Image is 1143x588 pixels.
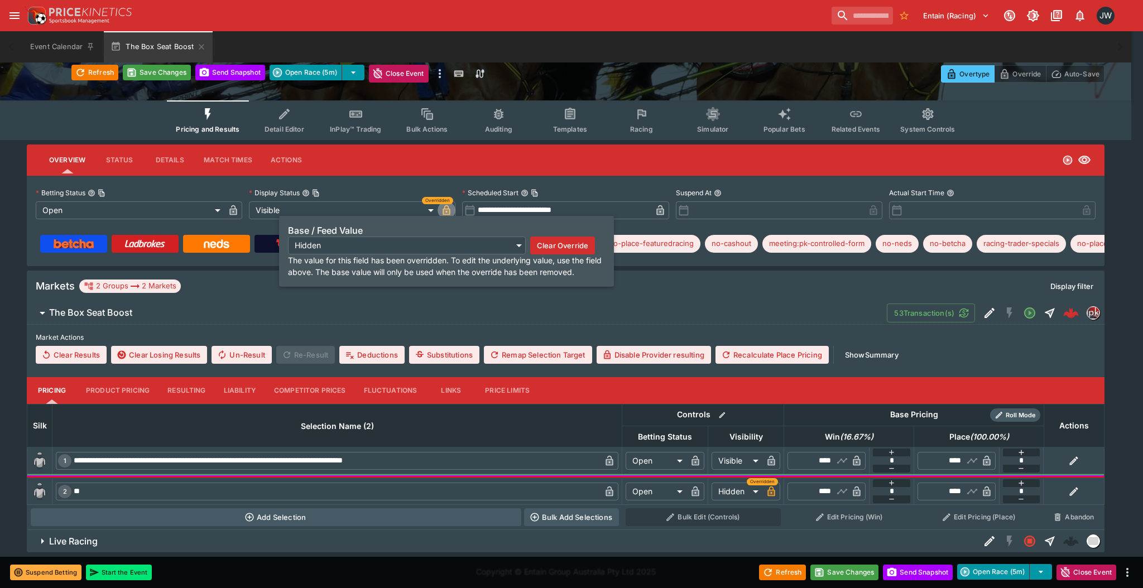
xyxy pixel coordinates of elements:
[288,225,605,237] h6: Base / Feed Value
[339,346,405,364] button: Deductions
[111,346,207,364] button: Clear Losing Results
[762,235,871,253] div: Betting Target: cerberus
[979,303,1000,323] button: Edit Detail
[676,188,712,197] p: Suspend At
[622,404,784,426] th: Controls
[249,188,300,197] p: Display Status
[31,483,49,500] img: blank-silk.png
[1047,508,1101,526] button: Abandon
[883,565,953,580] button: Send Snapshot
[1070,6,1090,26] button: Notifications
[159,377,214,404] button: Resulting
[167,100,964,140] div: Event type filters
[941,65,1104,83] div: Start From
[204,239,229,248] img: Neds
[104,31,213,62] button: The Box Seat Boost
[1070,235,1115,253] div: Betting Target: cerberus
[1020,531,1040,551] button: Closed
[4,6,25,26] button: open drawer
[712,483,762,500] div: Hidden
[409,346,479,364] button: Substitutions
[195,147,261,173] button: Match Times
[762,238,871,249] span: meeting:pk-controlled-form
[276,239,300,248] img: TabNZ
[1020,303,1040,323] button: Open
[1023,306,1036,320] svg: Open
[715,346,829,364] button: Recalculate Place Pricing
[249,201,438,219] div: Visible
[630,125,653,133] span: Racing
[750,478,775,485] span: Overridden
[1087,535,1099,547] img: liveracing
[813,430,886,444] span: Win
[717,430,775,444] span: Visibility
[763,125,805,133] span: Popular Bets
[626,452,686,470] div: Open
[918,508,1041,526] button: Edit Pricing (Place)
[312,189,320,197] button: Copy To Clipboard
[626,430,704,444] span: Betting Status
[212,346,271,364] span: Un-Result
[1097,7,1115,25] div: Jayden Wyke
[531,189,539,197] button: Copy To Clipboard
[626,508,781,526] button: Bulk Edit (Controls)
[195,65,265,80] button: Send Snapshot
[49,18,109,23] img: Sportsbook Management
[27,404,52,447] th: Silk
[1030,564,1052,580] button: select merge strategy
[425,197,450,204] span: Overridden
[553,125,587,133] span: Templates
[876,235,919,253] div: Betting Target: cerberus
[288,237,526,254] div: Hidden
[98,189,105,197] button: Copy To Clipboard
[61,488,69,495] span: 2
[977,235,1066,253] div: Betting Target: cerberus
[406,125,448,133] span: Bulk Actions
[462,188,518,197] p: Scheduled Start
[476,377,539,404] button: Price Limits
[330,125,381,133] span: InPlay™ Trading
[810,565,878,580] button: Save Changes
[1023,6,1043,26] button: Toggle light/dark mode
[1044,404,1104,447] th: Actions
[937,430,1021,444] span: Place
[876,238,919,249] span: no-neds
[49,8,132,16] img: PriceKinetics
[1087,306,1100,320] div: pricekinetics
[626,483,686,500] div: Open
[40,147,94,173] button: Overview
[1063,305,1079,321] div: fd415f0c-a460-4e0d-87da-77e5d46a0820
[923,235,972,253] div: Betting Target: cerberus
[977,238,1066,249] span: racing-trader-specials
[77,377,159,404] button: Product Pricing
[1040,531,1060,551] button: Straight
[36,329,1096,346] label: Market Actions
[369,65,429,83] button: Close Event
[485,125,512,133] span: Auditing
[10,565,81,580] button: Suspend Betting
[602,235,700,253] div: Betting Target: cerberus
[838,346,905,364] button: ShowSummary
[832,125,880,133] span: Related Events
[697,125,728,133] span: Simulator
[71,65,118,80] button: Refresh
[1056,565,1116,580] button: Close Event
[1121,566,1134,579] button: more
[1078,153,1091,167] svg: Visible
[86,565,152,580] button: Start the Event
[705,238,758,249] span: no-cashout
[288,254,605,278] p: The value for this field has been overridden. To edit the underlying value, use the field above. ...
[36,346,107,364] button: Clear Results
[597,346,711,364] button: Disable Provider resulting
[1000,303,1020,323] button: SGM Disabled
[1062,155,1073,166] svg: Open
[215,377,265,404] button: Liability
[787,508,911,526] button: Edit Pricing (Win)
[1000,6,1020,26] button: Connected to PK
[832,7,893,25] input: search
[27,377,77,404] button: Pricing
[36,279,75,292] h5: Markets
[759,565,806,580] button: Refresh
[265,377,355,404] button: Competitor Prices
[176,125,239,133] span: Pricing and Results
